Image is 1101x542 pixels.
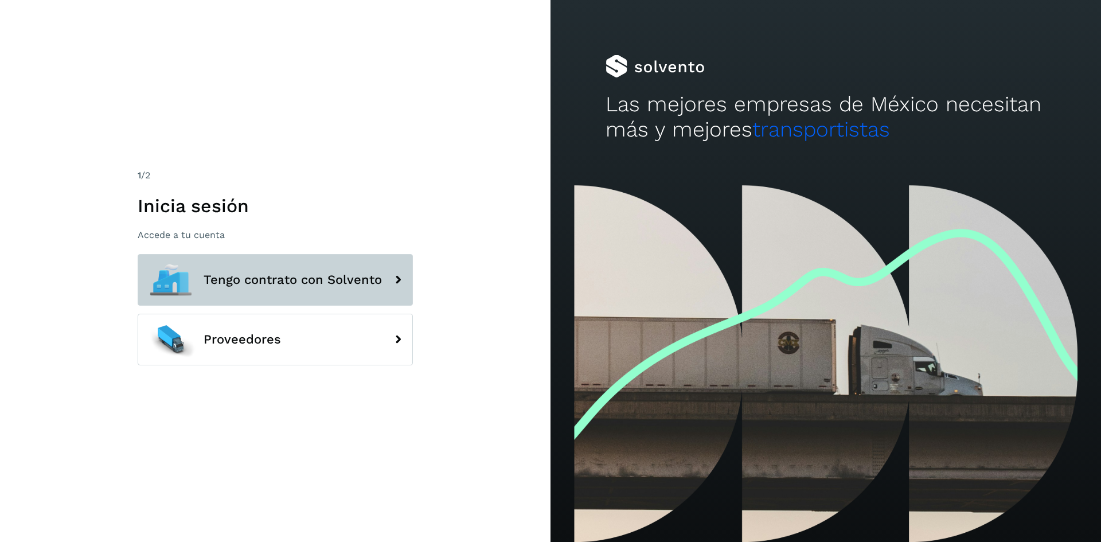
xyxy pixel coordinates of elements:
h1: Inicia sesión [138,195,413,217]
span: Proveedores [204,333,281,346]
span: transportistas [752,117,890,142]
div: /2 [138,169,413,182]
span: Tengo contrato con Solvento [204,273,382,287]
button: Proveedores [138,314,413,365]
span: 1 [138,170,141,181]
p: Accede a tu cuenta [138,229,413,240]
button: Tengo contrato con Solvento [138,254,413,306]
h2: Las mejores empresas de México necesitan más y mejores [606,92,1046,143]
